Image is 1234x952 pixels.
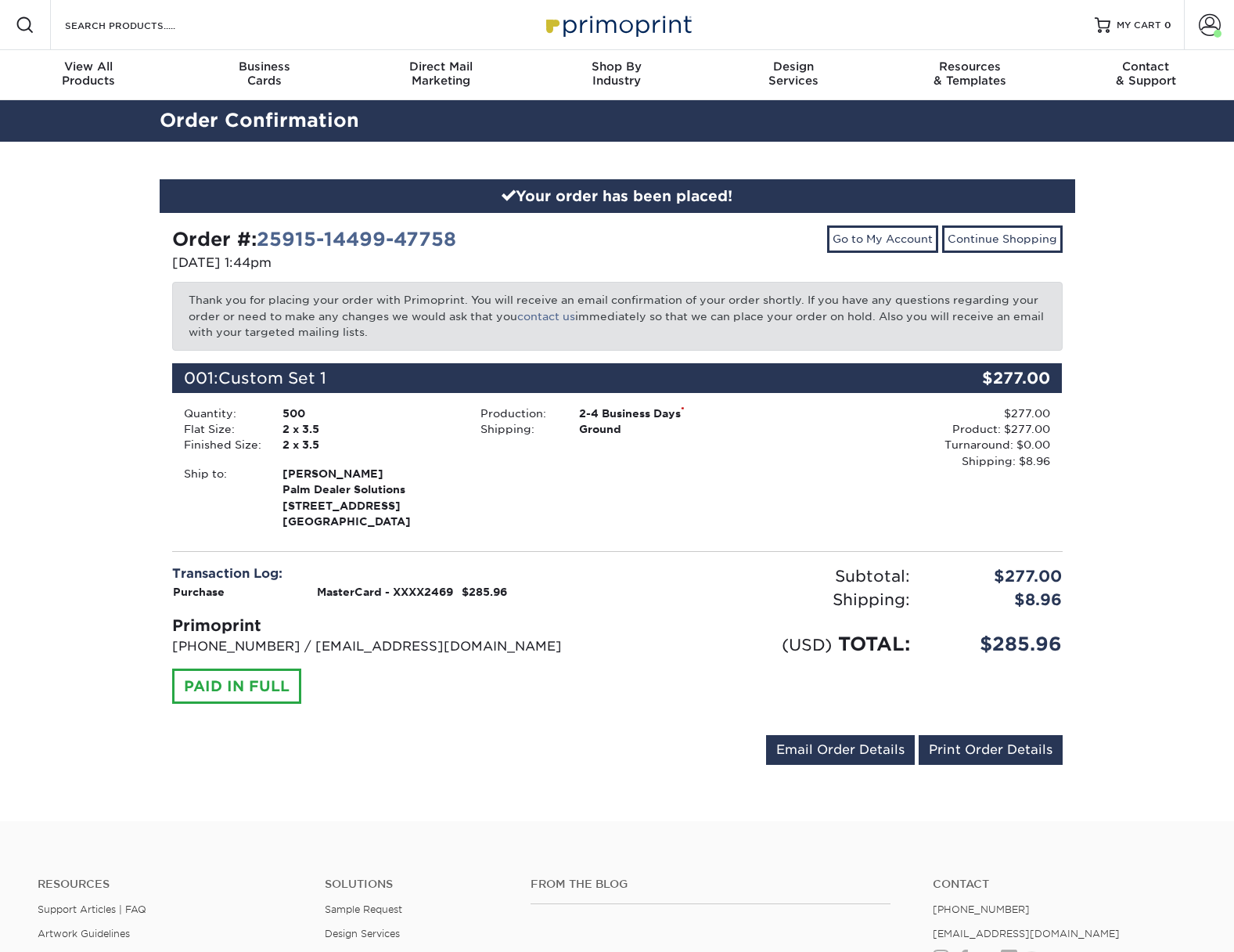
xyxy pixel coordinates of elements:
a: Sample Request [325,903,402,915]
h4: From the Blog [531,878,890,891]
a: Contact [933,878,1196,891]
a: BusinessCards [176,50,352,100]
span: Resources [881,59,1057,74]
div: Product: $277.00 Turnaround: $0.00 Shipping: $8.96 [765,421,1050,469]
span: [STREET_ADDRESS] [282,498,457,514]
span: Business [176,59,352,74]
div: Finished Size: [172,437,271,453]
a: Continue Shopping [942,225,1063,252]
span: Palm Dealer Solutions [282,481,457,497]
div: Ship to: [172,466,271,530]
div: $8.96 [922,588,1074,611]
strong: $285.96 [462,586,507,598]
span: Shop By [529,59,705,74]
div: & Templates [881,59,1057,88]
a: 25915-14499-47758 [257,228,456,251]
a: Go to My Account [827,225,938,252]
span: Design [705,59,881,74]
a: [PHONE_NUMBER] [933,903,1030,915]
div: 500 [271,406,469,421]
small: (USD) [782,635,832,654]
div: Services [705,59,881,88]
div: PAID IN FULL [172,669,301,705]
a: Resources& Templates [881,50,1057,100]
div: Subtotal: [617,564,922,588]
a: Shop ByIndustry [529,50,705,100]
div: Quantity: [172,406,271,421]
a: DesignServices [705,50,881,100]
div: Marketing [353,59,529,88]
div: Transaction Log: [172,564,606,583]
div: Industry [529,59,705,88]
h4: Solutions [325,878,506,891]
a: [EMAIL_ADDRESS][DOMAIN_NAME] [933,928,1120,939]
strong: MasterCard - XXXX2469 [317,586,453,598]
h2: Order Confirmation [148,106,1087,135]
span: Contact [1058,59,1234,74]
div: 2 x 3.5 [271,421,469,437]
div: Cards [176,59,352,88]
strong: Purchase [173,586,225,598]
div: 2-4 Business Days [567,406,765,421]
div: Primoprint [172,614,606,637]
div: $285.96 [922,630,1074,658]
div: 001: [172,363,914,393]
a: Design Services [325,928,400,939]
span: 0 [1164,20,1171,31]
strong: Order #: [172,228,456,251]
a: Print Order Details [919,735,1063,765]
span: MY CART [1117,19,1161,32]
div: $277.00 [765,406,1050,421]
div: Production: [469,406,567,421]
div: & Support [1058,59,1234,88]
strong: [GEOGRAPHIC_DATA] [282,466,457,528]
p: [PHONE_NUMBER] / [EMAIL_ADDRESS][DOMAIN_NAME] [172,637,606,656]
p: Thank you for placing your order with Primoprint. You will receive an email confirmation of your ... [172,282,1063,350]
div: Shipping: [469,421,567,437]
span: [PERSON_NAME] [282,466,457,481]
div: 2 x 3.5 [271,437,469,453]
span: TOTAL: [838,633,910,655]
a: Direct MailMarketing [353,50,529,100]
p: [DATE] 1:44pm [172,254,606,272]
a: Email Order Details [766,735,915,765]
img: Primoprint [539,8,696,41]
div: $277.00 [914,363,1063,393]
div: Ground [567,421,765,437]
input: SEARCH PRODUCTS..... [63,16,216,34]
div: $277.00 [922,564,1074,588]
a: contact us [517,310,575,323]
div: Your order has been placed! [160,179,1075,214]
div: Flat Size: [172,421,271,437]
span: Direct Mail [353,59,529,74]
a: Contact& Support [1058,50,1234,100]
div: Shipping: [617,588,922,611]
span: Custom Set 1 [218,369,326,388]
